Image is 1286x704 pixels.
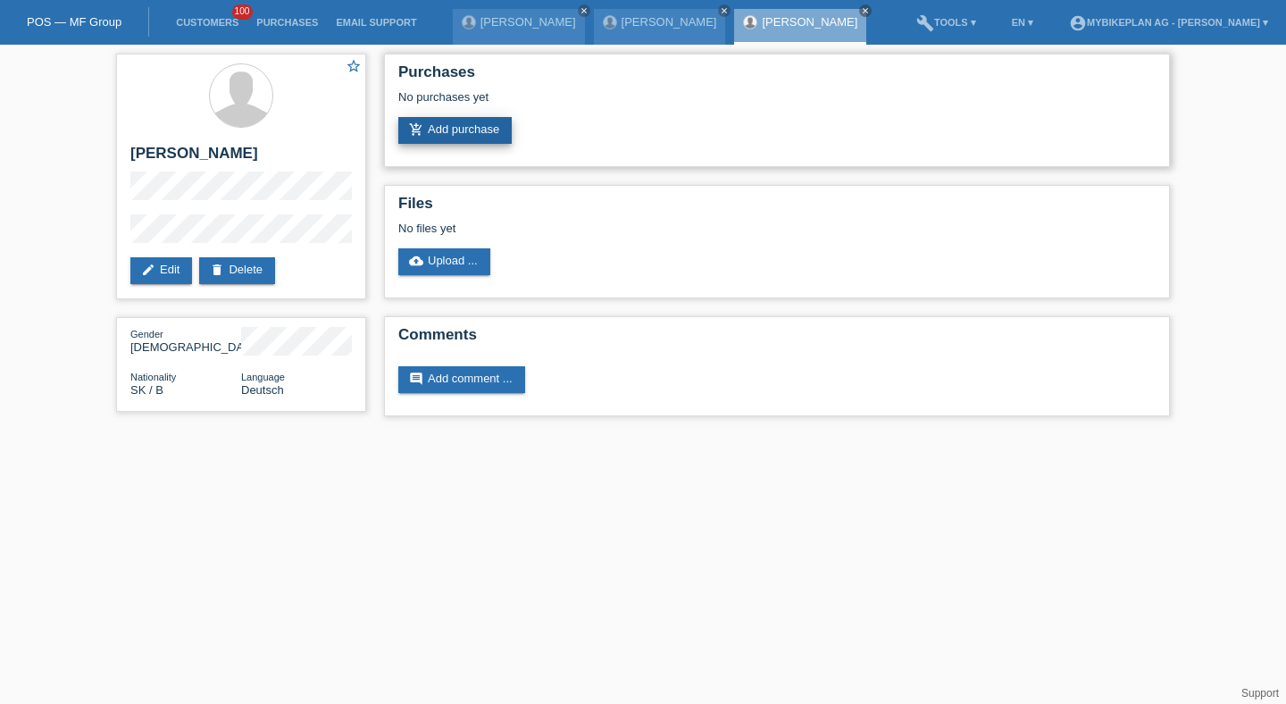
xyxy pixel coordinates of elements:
a: Support [1241,687,1279,700]
a: star_border [346,58,362,77]
span: 100 [232,4,254,20]
div: No purchases yet [398,90,1156,117]
a: [PERSON_NAME] [622,15,717,29]
span: Deutsch [241,383,284,397]
a: cloud_uploadUpload ... [398,248,490,275]
a: Customers [167,17,247,28]
a: close [859,4,872,17]
h2: Comments [398,326,1156,353]
h2: [PERSON_NAME] [130,145,352,172]
a: [PERSON_NAME] [762,15,857,29]
span: Nationality [130,372,176,382]
a: account_circleMybikeplan AG - [PERSON_NAME] ▾ [1060,17,1277,28]
a: buildTools ▾ [907,17,985,28]
a: Email Support [327,17,425,28]
a: commentAdd comment ... [398,366,525,393]
i: cloud_upload [409,254,423,268]
i: star_border [346,58,362,74]
div: No files yet [398,222,944,235]
h2: Purchases [398,63,1156,90]
a: editEdit [130,257,192,284]
span: Gender [130,329,163,339]
i: close [580,6,589,15]
span: Language [241,372,285,382]
i: close [861,6,870,15]
a: deleteDelete [199,257,275,284]
i: delete [210,263,224,277]
a: EN ▾ [1003,17,1042,28]
i: comment [409,372,423,386]
i: add_shopping_cart [409,122,423,137]
a: POS — MF Group [27,15,121,29]
i: edit [141,263,155,277]
i: build [916,14,934,32]
div: [DEMOGRAPHIC_DATA] [130,327,241,354]
h2: Files [398,195,1156,222]
i: account_circle [1069,14,1087,32]
a: Purchases [247,17,327,28]
i: close [720,6,729,15]
a: close [578,4,590,17]
a: [PERSON_NAME] [480,15,576,29]
a: add_shopping_cartAdd purchase [398,117,512,144]
span: Slovakia / B / 02.09.2015 [130,383,163,397]
a: close [718,4,731,17]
